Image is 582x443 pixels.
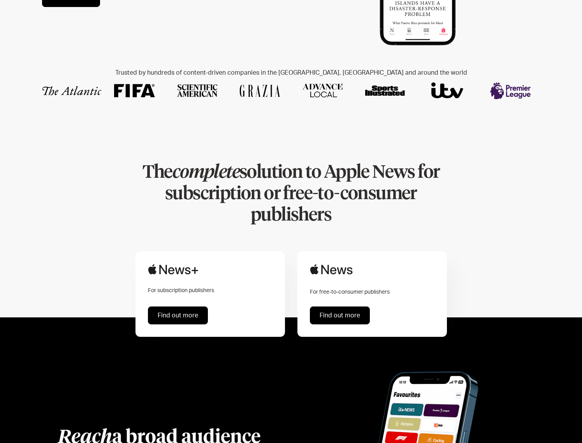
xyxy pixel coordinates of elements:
[172,164,239,182] em: complete
[148,288,214,293] span: For subscription publishers
[148,306,208,324] a: Find out more
[42,69,540,77] h2: Trusted by hundreds of content-driven companies in the [GEOGRAPHIC_DATA], [GEOGRAPHIC_DATA] and a...
[310,306,370,324] a: Find out more
[124,162,458,226] h1: The solution to Apple News for subscription or free-to-consumer publishers
[310,289,390,295] span: For free-to-consumer publishers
